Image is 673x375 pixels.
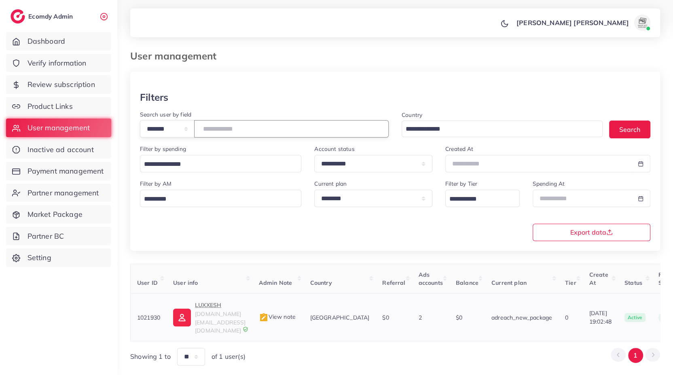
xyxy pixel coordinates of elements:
input: Search for option [141,193,291,206]
span: Create At [589,271,608,286]
a: Market Package [6,205,111,224]
a: Review subscription [6,75,111,94]
span: Partner management [28,188,99,198]
a: Setting [6,248,111,267]
a: LUXXESH[DOMAIN_NAME][EMAIL_ADDRESS][DOMAIN_NAME] [173,300,245,335]
label: Filter by AM [140,180,171,188]
span: Tier [565,279,576,286]
span: Status [624,279,642,286]
span: Payment management [28,166,104,176]
span: Ads accounts [419,271,443,286]
div: Search for option [140,190,301,207]
a: Inactive ad account [6,140,111,159]
button: Search [609,121,650,138]
span: $0 [456,314,462,321]
label: Search user by field [140,110,191,119]
label: Filter by Tier [445,180,477,188]
label: Filter by spending [140,145,186,153]
button: Go to page 1 [628,348,643,363]
h3: User management [130,50,223,62]
span: Country [310,279,332,286]
span: 2 [419,314,422,321]
input: Search for option [141,158,291,171]
ul: Pagination [611,348,660,363]
span: of 1 user(s) [212,352,245,361]
span: Inactive ad account [28,144,94,155]
span: [DATE] 19:02:48 [589,309,612,326]
p: [PERSON_NAME] [PERSON_NAME] [516,18,629,28]
a: User management [6,119,111,137]
a: Verify information [6,54,111,72]
input: Search for option [403,123,592,136]
label: Current plan [314,180,347,188]
span: Dashboard [28,36,65,47]
span: active [624,313,645,322]
label: Created At [445,145,474,153]
span: Balance [456,279,478,286]
span: Verify information [28,58,87,68]
div: Search for option [445,190,520,207]
div: Search for option [140,155,301,172]
img: admin_note.cdd0b510.svg [259,313,269,322]
span: Market Package [28,209,83,220]
p: LUXXESH [195,300,245,310]
a: [PERSON_NAME] [PERSON_NAME]avatar [512,15,654,31]
a: Partner management [6,184,111,202]
a: Dashboard [6,32,111,51]
a: Payment management [6,162,111,180]
span: Referral [382,279,405,286]
h3: Filters [140,91,168,103]
a: Partner BC [6,227,111,246]
span: Current plan [491,279,527,286]
a: logoEcomdy Admin [11,9,75,23]
span: View note [259,313,296,320]
label: Spending At [533,180,565,188]
span: Export data [570,229,613,235]
span: Review subscription [28,79,95,90]
span: Showing 1 to [130,352,171,361]
a: Product Links [6,97,111,116]
span: Product Links [28,101,73,112]
span: 1021930 [137,314,160,321]
span: Admin Note [259,279,292,286]
span: User management [28,123,90,133]
span: User ID [137,279,158,286]
label: Country [402,111,422,119]
span: User info [173,279,198,286]
span: [DOMAIN_NAME][EMAIL_ADDRESS][DOMAIN_NAME] [195,310,245,334]
label: Account status [314,145,354,153]
img: logo [11,9,25,23]
span: [GEOGRAPHIC_DATA] [310,314,370,321]
div: Search for option [402,121,603,137]
span: adreach_new_package [491,314,552,321]
img: ic-user-info.36bf1079.svg [173,309,191,326]
span: 0 [565,314,568,321]
input: Search for option [447,193,509,206]
span: $0 [382,314,389,321]
img: 9CAL8B2pu8EFxCJHYAAAAldEVYdGRhdGU6Y3JlYXRlADIwMjItMTItMDlUMDQ6NTg6MzkrMDA6MDBXSlgLAAAAJXRFWHRkYXR... [243,326,248,332]
img: avatar [634,15,650,31]
h2: Ecomdy Admin [28,13,75,20]
span: Setting [28,252,51,263]
button: Export data [533,224,651,241]
span: Partner BC [28,231,64,242]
